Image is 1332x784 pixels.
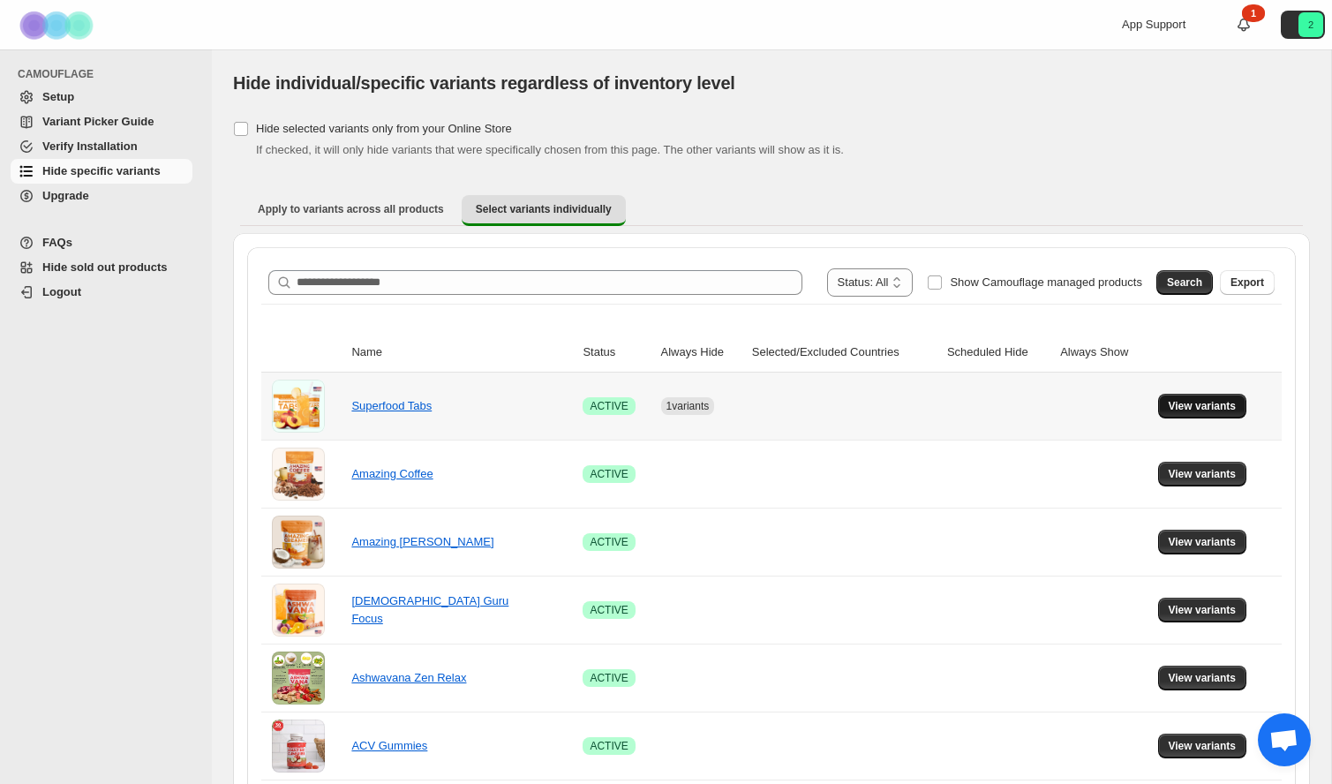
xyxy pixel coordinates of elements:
[656,333,747,373] th: Always Hide
[1230,275,1264,290] span: Export
[1169,739,1237,753] span: View variants
[747,333,942,373] th: Selected/Excluded Countries
[590,671,628,685] span: ACTIVE
[42,139,138,153] span: Verify Installation
[462,195,626,226] button: Select variants individually
[590,399,628,413] span: ACTIVE
[11,255,192,280] a: Hide sold out products
[1169,467,1237,481] span: View variants
[42,90,74,103] span: Setup
[256,143,844,156] span: If checked, it will only hide variants that were specifically chosen from this page. The other va...
[42,285,81,298] span: Logout
[1169,399,1237,413] span: View variants
[942,333,1055,373] th: Scheduled Hide
[950,275,1142,289] span: Show Camouflage managed products
[351,535,493,548] a: Amazing [PERSON_NAME]
[1308,19,1313,30] text: 2
[11,134,192,159] a: Verify Installation
[351,671,466,684] a: Ashwavana Zen Relax
[1281,11,1325,39] button: Avatar with initials 2
[233,73,735,93] span: Hide individual/specific variants regardless of inventory level
[590,603,628,617] span: ACTIVE
[346,333,577,373] th: Name
[272,380,325,433] img: Superfood Tabs
[590,739,628,753] span: ACTIVE
[11,230,192,255] a: FAQs
[1167,275,1202,290] span: Search
[1235,16,1253,34] a: 1
[1158,666,1247,690] button: View variants
[11,85,192,109] a: Setup
[1158,394,1247,418] button: View variants
[258,202,444,216] span: Apply to variants across all products
[590,535,628,549] span: ACTIVE
[1169,603,1237,617] span: View variants
[42,189,89,202] span: Upgrade
[351,399,432,412] a: Superfood Tabs
[351,467,433,480] a: Amazing Coffee
[590,467,628,481] span: ACTIVE
[42,236,72,249] span: FAQs
[1055,333,1152,373] th: Always Show
[1169,671,1237,685] span: View variants
[1298,12,1323,37] span: Avatar with initials 2
[666,400,710,412] span: 1 variants
[42,260,168,274] span: Hide sold out products
[1158,598,1247,622] button: View variants
[244,195,458,223] button: Apply to variants across all products
[1158,734,1247,758] button: View variants
[11,159,192,184] a: Hide specific variants
[1158,530,1247,554] button: View variants
[1220,270,1275,295] button: Export
[1169,535,1237,549] span: View variants
[577,333,655,373] th: Status
[272,448,325,501] img: Amazing Coffee
[476,202,612,216] span: Select variants individually
[42,164,161,177] span: Hide specific variants
[272,652,325,705] img: Ashwavana Zen Relax
[1156,270,1213,295] button: Search
[1242,4,1265,22] div: 1
[351,739,427,752] a: ACV Gummies
[351,594,508,625] a: [DEMOGRAPHIC_DATA] Guru Focus
[18,67,199,81] span: CAMOUFLAGE
[256,122,512,135] span: Hide selected variants only from your Online Store
[1158,462,1247,486] button: View variants
[14,1,102,49] img: Camouflage
[1122,18,1185,31] span: App Support
[11,280,192,305] a: Logout
[1258,713,1311,766] a: Open chat
[42,115,154,128] span: Variant Picker Guide
[272,584,325,637] img: Ashwavana Guru Focus
[11,184,192,208] a: Upgrade
[11,109,192,134] a: Variant Picker Guide
[272,516,325,569] img: Amazing Creamer
[272,720,325,773] img: ACV Gummies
